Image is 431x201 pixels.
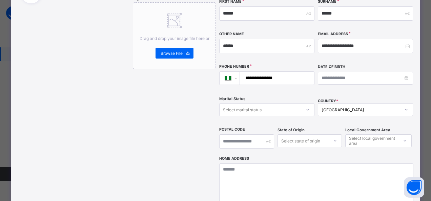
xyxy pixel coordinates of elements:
[219,96,245,101] span: Marital Status
[223,103,262,116] div: Select marital status
[278,128,305,132] span: State of Origin
[219,127,245,132] label: Postal Code
[161,51,183,56] span: Browse File
[219,32,244,36] label: Other Name
[219,156,249,161] label: Home Address
[318,65,345,69] label: Date of Birth
[219,64,249,69] label: Phone Number
[349,134,398,147] div: Select local government area
[140,36,209,41] span: Drag and drop your image file here or
[322,107,401,112] div: [GEOGRAPHIC_DATA]
[318,32,348,36] label: Email Address
[281,134,320,147] div: Select state of origin
[318,99,338,103] span: COUNTRY
[133,2,216,69] div: Drag and drop your image file here orBrowse File
[345,128,390,132] span: Local Government Area
[404,177,424,198] button: Open asap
